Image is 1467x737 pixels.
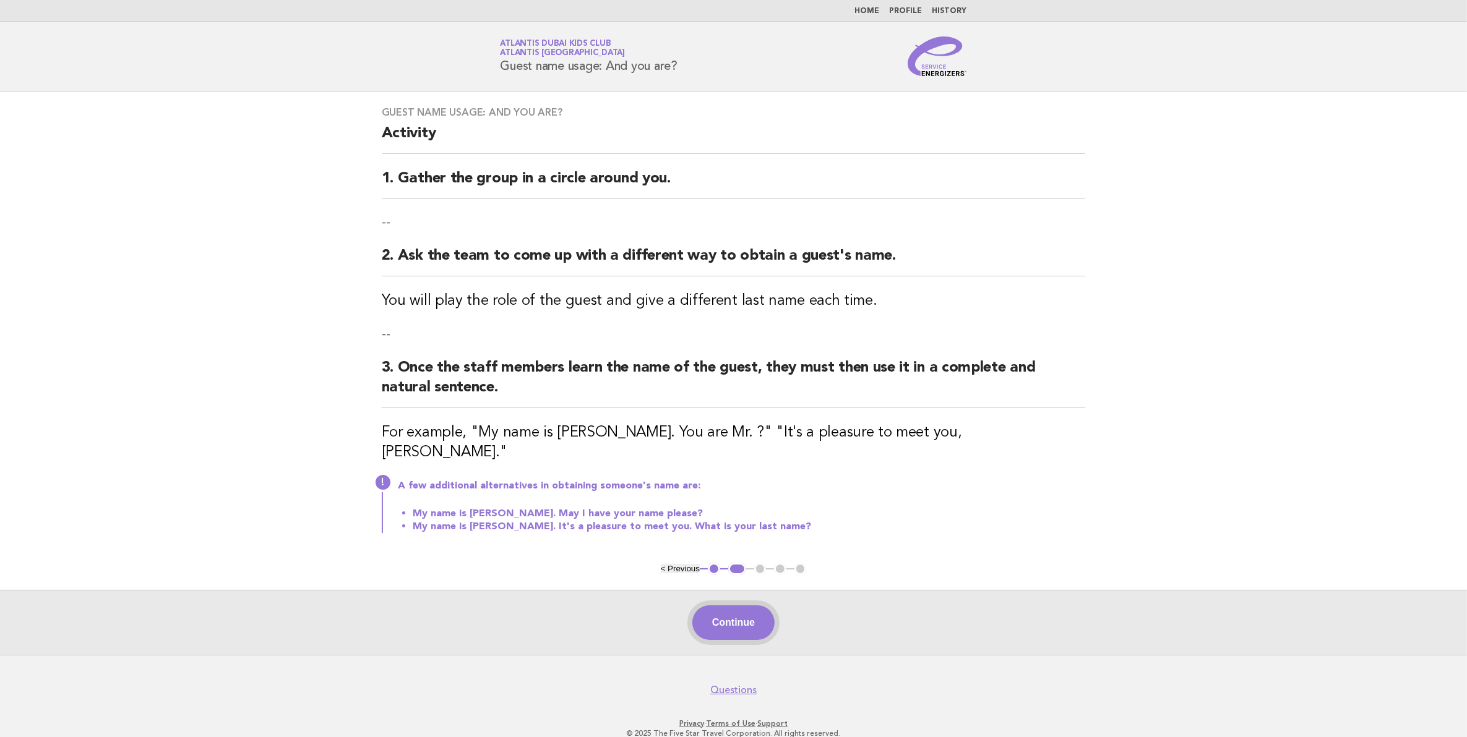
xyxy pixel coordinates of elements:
[661,564,700,573] button: < Previous
[757,719,788,728] a: Support
[382,106,1086,119] h3: Guest name usage: And you are?
[501,49,626,58] span: Atlantis [GEOGRAPHIC_DATA]
[855,7,880,15] a: Home
[890,7,923,15] a: Profile
[413,507,1086,520] li: My name is [PERSON_NAME]. May I have your name please?
[382,326,1086,343] p: --
[413,520,1086,533] li: My name is [PERSON_NAME]. It's a pleasure to meet you. What is your last name?
[382,124,1086,154] h2: Activity
[728,563,746,575] button: 2
[382,358,1086,408] h2: 3. Once the staff members learn the name of the guest, they must then use it in a complete and na...
[908,36,967,76] img: Service Energizers
[692,605,775,640] button: Continue
[710,684,757,696] a: Questions
[382,169,1086,199] h2: 1. Gather the group in a circle around you.
[932,7,967,15] a: History
[679,719,704,728] a: Privacy
[706,719,755,728] a: Terms of Use
[355,718,1112,728] p: · ·
[382,214,1086,231] p: --
[398,480,1086,492] p: A few additional alternatives in obtaining someone's name are:
[501,40,626,57] a: Atlantis Dubai Kids ClubAtlantis [GEOGRAPHIC_DATA]
[708,563,720,575] button: 1
[382,246,1086,276] h2: 2. Ask the team to come up with a different way to obtain a guest's name.
[382,423,1086,462] h3: For example, "My name is [PERSON_NAME]. You are Mr. ?" "It's a pleasure to meet you, [PERSON_NAME]."
[382,291,1086,311] h3: You will play the role of the guest and give a different last name each time.
[501,40,678,72] h1: Guest name usage: And you are?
